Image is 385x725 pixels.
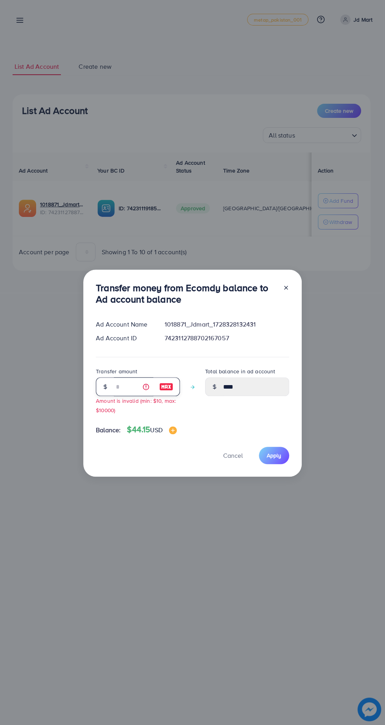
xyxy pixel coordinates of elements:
img: image [159,382,173,391]
h3: Transfer money from Ecomdy balance to Ad account balance [96,282,277,305]
div: Ad Account Name [90,320,158,329]
button: Apply [259,447,289,464]
span: Balance: [96,426,121,435]
div: 7423112788702167057 [158,334,295,343]
div: Ad Account ID [90,334,158,343]
img: image [169,426,177,434]
span: Apply [267,452,281,459]
button: Cancel [213,447,253,464]
h4: $44.15 [127,425,176,435]
div: 1018871_Jdmart_1728328132431 [158,320,295,329]
small: Amount is invalid (min: $10, max: $10000) [96,397,176,413]
label: Transfer amount [96,367,137,375]
span: Cancel [223,451,243,460]
label: Total balance in ad account [205,367,275,375]
span: USD [150,426,162,434]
